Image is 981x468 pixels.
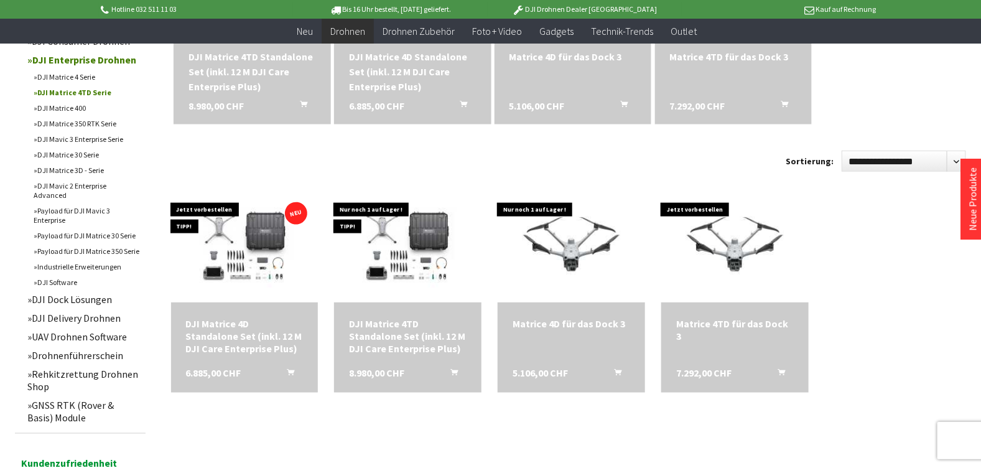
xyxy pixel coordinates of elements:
div: Matrice 4D für das Dock 3 [509,49,637,64]
button: In den Warenkorb [766,98,796,115]
span: Neu [297,25,313,37]
a: UAV Drohnen Software [21,327,146,346]
a: Rehkitzrettung Drohnen Shop [21,365,146,396]
a: Payload für DJI Matrice 30 Serie [27,228,146,243]
a: Matrice 4TD für das Dock 3 7.292,00 CHF In den Warenkorb [670,49,797,64]
img: DJI Matrice 4D Standalone Set (inkl. 12 M DJI Care Enterprise Plus) [171,194,318,299]
div: Matrice 4TD für das Dock 3 [676,317,794,342]
a: Drohnenführerschein [21,346,146,365]
a: Matrice 4TD für das Dock 3 7.292,00 CHF In den Warenkorb [676,317,794,342]
span: Foto + Video [472,25,523,37]
div: DJI Matrice 4D Standalone Set (inkl. 12 M DJI Care Enterprise Plus) [349,49,477,94]
a: Neue Produkte [967,167,979,231]
a: DJI Dock Lösungen [21,290,146,309]
a: Payload für DJI Matrice 350 Serie [27,243,146,259]
a: GNSS RTK (Rover & Basis) Module [21,396,146,427]
a: DJI Matrice 400 [27,100,146,116]
a: DJI Software [27,274,146,290]
button: In den Warenkorb [763,367,793,383]
a: DJI Matrice 350 RTK Serie [27,116,146,131]
a: Neu [288,19,322,44]
span: Drohnen [330,25,365,37]
a: Payload für DJI Mavic 3 Enterprise [27,203,146,228]
span: 7.292,00 CHF [670,98,725,113]
a: Gadgets [531,19,583,44]
button: In den Warenkorb [285,98,315,115]
img: Matrice 4TD für das Dock 3 [661,192,809,302]
a: DJI Matrice 4D Standalone Set (inkl. 12 M DJI Care Enterprise Plus) 6.885,00 CHF In den Warenkorb [349,49,477,94]
p: Bis 16 Uhr bestellt, [DATE] geliefert. [293,2,487,17]
span: 7.292,00 CHF [676,367,732,379]
span: Technik-Trends [592,25,654,37]
div: DJI Matrice 4TD Standalone Set (inkl. 12 M DJI Care Enterprise Plus) [349,317,467,355]
a: Matrice 4D für das Dock 3 5.106,00 CHF In den Warenkorb [509,49,637,64]
a: Drohnen Zubehör [374,19,463,44]
span: Gadgets [540,25,574,37]
a: DJI Delivery Drohnen [21,309,146,327]
button: In den Warenkorb [605,98,635,115]
div: DJI Matrice 4D Standalone Set (inkl. 12 M DJI Care Enterprise Plus) [186,317,304,355]
span: 6.885,00 CHF [349,98,404,113]
a: Matrice 4D für das Dock 3 5.106,00 CHF In den Warenkorb [513,317,630,330]
img: DJI Matrice 4TD Standalone Set (inkl. 12 M DJI Care Enterprise Plus) [334,194,481,299]
p: Kauf auf Rechnung [682,2,876,17]
span: Outlet [671,25,697,37]
div: Matrice 4TD für das Dock 3 [670,49,797,64]
a: DJI Matrice 4D Standalone Set (inkl. 12 M DJI Care Enterprise Plus) 6.885,00 CHF In den Warenkorb [186,317,304,355]
button: In den Warenkorb [435,367,465,383]
div: DJI Matrice 4TD Standalone Set (inkl. 12 M DJI Care Enterprise Plus) [188,49,316,94]
button: In den Warenkorb [445,98,475,115]
p: DJI Drohnen Dealer [GEOGRAPHIC_DATA] [488,2,682,17]
label: Sortierung: [786,151,834,171]
span: 5.106,00 CHF [513,367,568,379]
span: Drohnen Zubehör [383,25,455,37]
div: Matrice 4D für das Dock 3 [513,317,630,330]
a: DJI Matrice 4TD Standalone Set (inkl. 12 M DJI Care Enterprise Plus) 8.980,00 CHF In den Warenkorb [349,317,467,355]
span: 6.885,00 CHF [186,367,241,379]
a: DJI Matrice 4TD Standalone Set (inkl. 12 M DJI Care Enterprise Plus) 8.980,00 CHF In den Warenkorb [188,49,316,94]
a: DJI Matrice 3D - Serie [27,162,146,178]
a: Industrielle Erweiterungen [27,259,146,274]
button: In den Warenkorb [599,367,629,383]
span: 8.980,00 CHF [188,98,244,113]
img: Matrice 4D für das Dock 3 [498,192,645,302]
p: Hotline 032 511 11 03 [99,2,293,17]
a: DJI Matrice 30 Serie [27,147,146,162]
span: 8.980,00 CHF [349,367,404,379]
a: Technik-Trends [583,19,663,44]
a: Outlet [663,19,706,44]
button: In den Warenkorb [272,367,302,383]
a: DJI Mavic 3 Enterprise Serie [27,131,146,147]
a: DJI Matrice 4TD Serie [27,85,146,100]
a: Drohnen [322,19,374,44]
a: DJI Enterprise Drohnen [21,50,146,69]
a: DJI Matrice 4 Serie [27,69,146,85]
a: Foto + Video [463,19,531,44]
a: DJI Mavic 2 Enterprise Advanced [27,178,146,203]
span: 5.106,00 CHF [509,98,565,113]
